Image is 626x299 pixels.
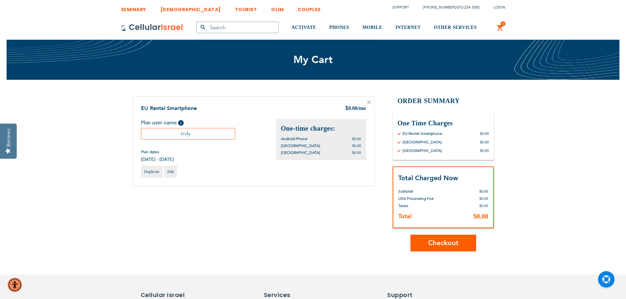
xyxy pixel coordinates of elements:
span: $0.00 [479,196,488,201]
span: $0.00 [474,213,488,220]
strong: Total [398,212,412,221]
span: $0.00 [352,137,361,141]
a: [DEMOGRAPHIC_DATA] [160,2,221,14]
span: My Cart [293,53,333,67]
span: Help [178,120,184,126]
span: $0.00 [479,189,488,194]
span: OTHER SERVICES [434,25,477,30]
div: $0.00 [480,139,489,145]
span: Checkout [428,238,458,248]
span: [GEOGRAPHIC_DATA] [281,150,320,155]
div: [GEOGRAPHIC_DATA] [403,148,442,153]
a: Support [392,5,409,10]
span: Edit [167,169,174,174]
span: 1 [502,21,504,27]
a: PHONES [329,15,349,40]
a: 1 [497,24,504,32]
div: Accessibility Menu [8,278,22,292]
a: COUPLES [298,2,321,14]
span: MOBILE [362,25,383,30]
div: EU Rental Smartphone [403,131,442,136]
a: Duplicate [141,166,163,178]
span: Login [494,5,505,10]
h2: One-time charges: [281,124,361,133]
a: INTERNET [395,15,421,40]
a: TOURIST [235,2,257,14]
th: Subtotal [398,183,462,195]
h3: One Time Charges [398,119,489,128]
a: EU Rental Smartphone [141,105,197,112]
span: $0.00 [352,143,361,148]
span: INTERNET [395,25,421,30]
a: OTHER SERVICES [434,15,477,40]
th: Taxes [398,202,462,209]
div: $0.00 [480,131,489,136]
a: OLIM [271,2,284,14]
li: / [416,3,479,12]
a: Edit [164,166,177,178]
a: ACTIVATE [291,15,316,40]
span: Android Phone [281,136,308,141]
span: /mo [358,105,366,111]
button: Checkout [410,235,476,251]
a: [PHONE_NUMBER] [423,5,456,10]
span: $ [345,105,348,113]
div: Reviews [6,129,12,147]
span: Plan dates [141,149,174,155]
a: SEMINARY [121,2,146,14]
span: USA Processing Fee [398,196,434,201]
span: [DATE] - [DATE] [141,156,174,162]
a: 072-224-3300 [457,5,479,10]
div: $0.00 [480,148,489,153]
span: $0.00 [479,203,488,208]
span: Plan user name [141,119,177,126]
strong: Total Charged Now [398,174,458,182]
span: PHONES [329,25,349,30]
h2: Order Summary [393,96,494,106]
span: $0.00 [352,150,361,155]
span: Duplicate [144,169,160,174]
span: [GEOGRAPHIC_DATA] [281,143,320,148]
div: 0.00 [345,105,366,113]
div: [GEOGRAPHIC_DATA] [403,139,442,145]
input: Search [197,22,279,33]
span: ACTIVATE [291,25,316,30]
img: Cellular Israel Logo [121,24,183,32]
a: MOBILE [362,15,383,40]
